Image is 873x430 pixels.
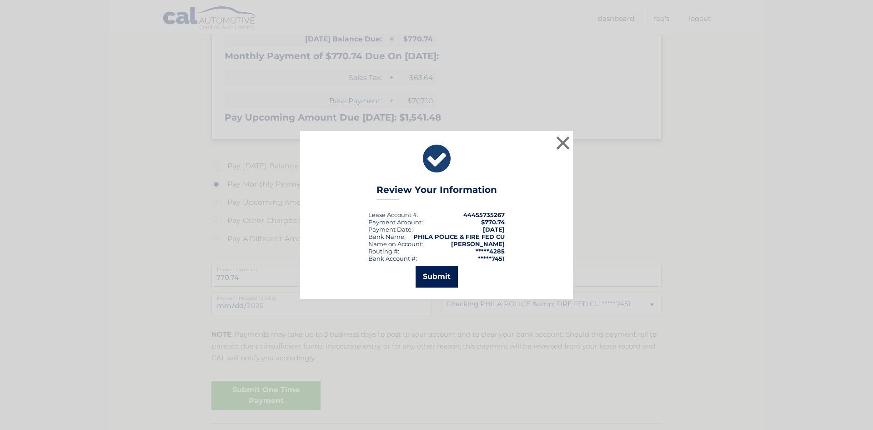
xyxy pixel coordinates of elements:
div: Bank Name: [368,233,406,240]
div: Payment Amount: [368,218,423,226]
span: Payment Date [368,226,411,233]
h3: Review Your Information [376,184,497,200]
strong: [PERSON_NAME] [451,240,505,248]
strong: PHILA POLICE & FIRE FED CU [413,233,505,240]
div: Routing #: [368,248,399,255]
div: : [368,226,413,233]
div: Bank Account #: [368,255,417,262]
button: × [554,134,572,152]
span: $770.74 [481,218,505,226]
div: Name on Account: [368,240,423,248]
button: Submit [416,266,458,288]
strong: 44455735267 [463,211,505,218]
span: [DATE] [483,226,505,233]
div: Lease Account #: [368,211,418,218]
